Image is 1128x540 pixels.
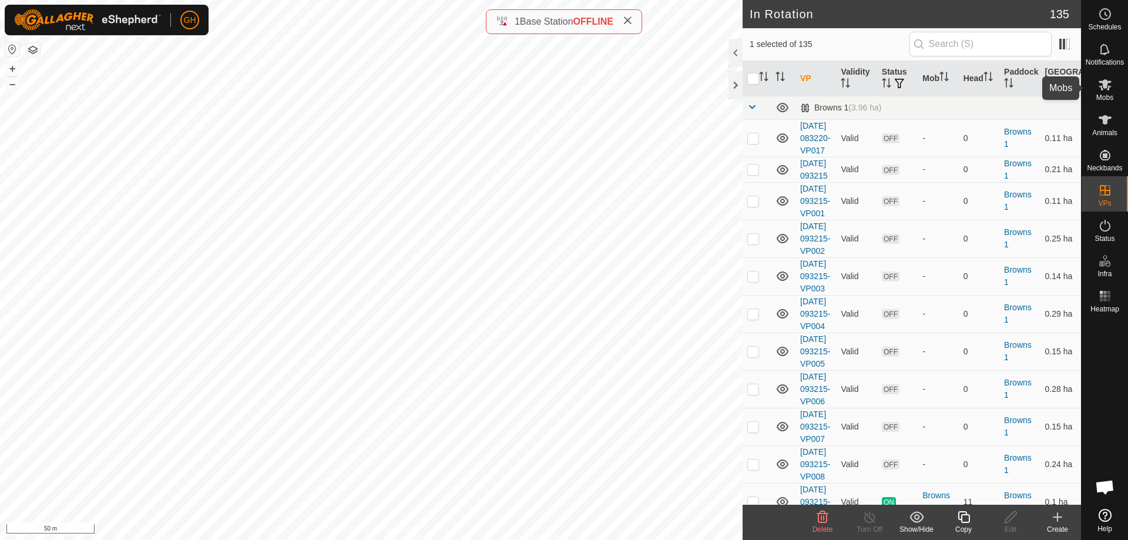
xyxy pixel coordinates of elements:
[1087,469,1123,505] a: Open chat
[1095,235,1114,242] span: Status
[999,61,1040,96] th: Paddock
[1098,200,1111,207] span: VPs
[1092,129,1117,136] span: Animals
[520,16,573,26] span: Base Station
[939,73,949,83] p-sorticon: Activate to sort
[14,9,161,31] img: Gallagher Logo
[1097,525,1112,532] span: Help
[1063,80,1073,89] p-sorticon: Activate to sort
[383,525,418,535] a: Contact Us
[573,16,613,26] span: OFFLINE
[184,14,196,26] span: GH
[983,73,993,83] p-sorticon: Activate to sort
[882,80,891,89] p-sorticon: Activate to sort
[1088,24,1121,31] span: Schedules
[1096,94,1113,101] span: Mobs
[841,80,850,89] p-sorticon: Activate to sort
[877,61,918,96] th: Status
[795,61,836,96] th: VP
[1087,165,1122,172] span: Neckbands
[1082,504,1128,537] a: Help
[836,61,877,96] th: Validity
[1086,59,1124,66] span: Notifications
[5,42,19,56] button: Reset Map
[918,61,958,96] th: Mob
[759,73,768,83] p-sorticon: Activate to sort
[515,16,520,26] span: 1
[325,525,369,535] a: Privacy Policy
[1040,61,1081,96] th: [GEOGRAPHIC_DATA] Area
[1090,306,1119,313] span: Heatmap
[1004,80,1013,89] p-sorticon: Activate to sort
[775,73,785,83] p-sorticon: Activate to sort
[959,61,999,96] th: Head
[1097,270,1112,277] span: Infra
